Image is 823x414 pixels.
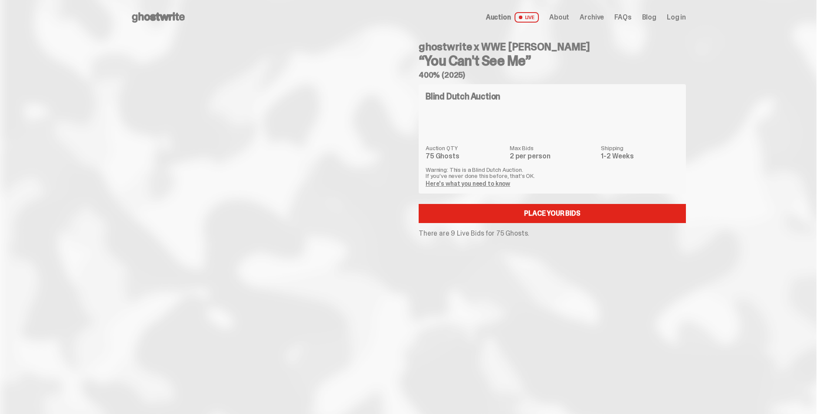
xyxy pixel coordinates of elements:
dd: 2 per person [510,153,596,160]
span: LIVE [515,12,539,23]
a: About [549,14,569,21]
a: Auction LIVE [486,12,539,23]
dt: Auction QTY [426,145,505,151]
span: Auction [486,14,511,21]
p: There are 9 Live Bids for 75 Ghosts. [419,230,686,237]
a: Place your Bids [419,204,686,223]
dt: Max Bids [510,145,596,151]
a: Here's what you need to know [426,180,510,187]
dt: Shipping [601,145,679,151]
a: Archive [580,14,604,21]
h4: ghostwrite x WWE [PERSON_NAME] [419,42,686,52]
a: Log in [667,14,686,21]
h5: 400% (2025) [419,71,686,79]
h3: “You Can't See Me” [419,54,686,68]
a: FAQs [614,14,631,21]
h4: Blind Dutch Auction [426,92,500,101]
a: Blog [642,14,656,21]
dd: 1-2 Weeks [601,153,679,160]
p: Warning: This is a Blind Dutch Auction. If you’ve never done this before, that’s OK. [426,167,679,179]
dd: 75 Ghosts [426,153,505,160]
